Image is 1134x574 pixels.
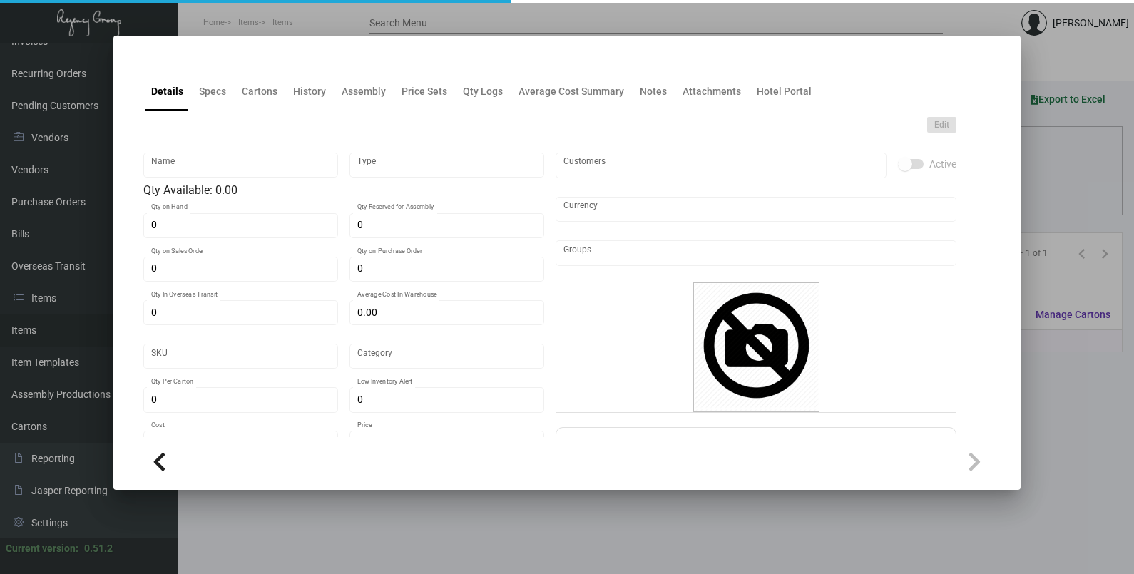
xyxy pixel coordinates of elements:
[199,84,226,99] div: Specs
[927,117,956,133] button: Edit
[342,84,386,99] div: Assembly
[757,84,812,99] div: Hotel Portal
[84,541,113,556] div: 0.51.2
[293,84,326,99] div: History
[683,84,741,99] div: Attachments
[6,541,78,556] div: Current version:
[143,182,544,199] div: Qty Available: 0.00
[463,84,503,99] div: Qty Logs
[563,247,949,259] input: Add new..
[929,155,956,173] span: Active
[519,84,624,99] div: Average Cost Summary
[563,160,879,171] input: Add new..
[934,119,949,131] span: Edit
[640,84,667,99] div: Notes
[242,84,277,99] div: Cartons
[151,84,183,99] div: Details
[402,84,447,99] div: Price Sets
